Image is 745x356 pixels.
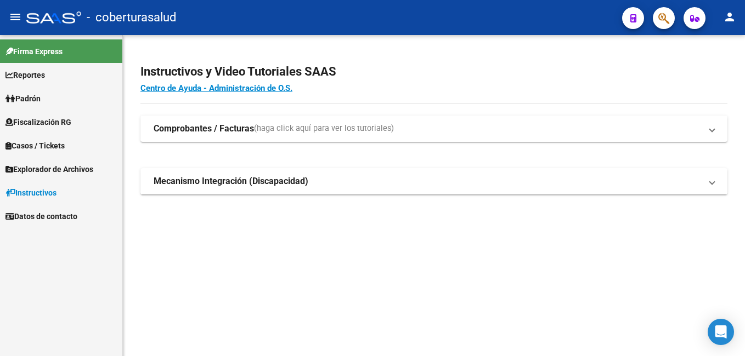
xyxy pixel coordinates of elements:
mat-expansion-panel-header: Comprobantes / Facturas(haga click aquí para ver los tutoriales) [140,116,727,142]
div: Open Intercom Messenger [708,319,734,345]
span: Padrón [5,93,41,105]
mat-expansion-panel-header: Mecanismo Integración (Discapacidad) [140,168,727,194]
span: - coberturasalud [87,5,176,30]
span: Casos / Tickets [5,140,65,152]
span: Datos de contacto [5,210,77,222]
h2: Instructivos y Video Tutoriales SAAS [140,61,727,82]
span: Fiscalización RG [5,116,71,128]
span: Explorador de Archivos [5,163,93,175]
span: Instructivos [5,187,57,199]
strong: Comprobantes / Facturas [154,123,254,135]
strong: Mecanismo Integración (Discapacidad) [154,175,308,187]
a: Centro de Ayuda - Administración de O.S. [140,83,292,93]
mat-icon: person [723,10,736,24]
mat-icon: menu [9,10,22,24]
span: Firma Express [5,45,63,58]
span: (haga click aquí para ver los tutoriales) [254,123,394,135]
span: Reportes [5,69,45,81]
